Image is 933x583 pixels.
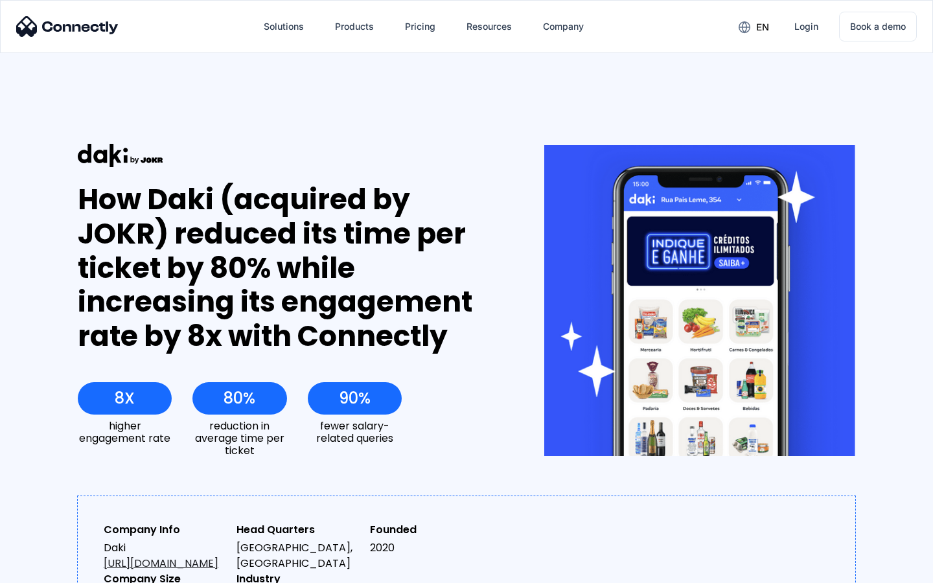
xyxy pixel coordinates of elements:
div: Head Quarters [236,522,359,538]
div: Company [543,17,584,36]
div: Founded [370,522,492,538]
div: [GEOGRAPHIC_DATA], [GEOGRAPHIC_DATA] [236,540,359,571]
div: en [756,18,769,36]
div: Company [533,11,594,42]
div: How Daki (acquired by JOKR) reduced its time per ticket by 80% while increasing its engagement ra... [78,183,497,354]
a: Pricing [395,11,446,42]
div: 80% [224,389,255,407]
div: fewer salary-related queries [308,420,402,444]
div: Resources [456,11,522,42]
div: Products [335,17,374,36]
aside: Language selected: English [13,560,78,578]
div: higher engagement rate [78,420,172,444]
div: Daki [104,540,226,571]
div: 2020 [370,540,492,556]
div: Login [794,17,818,36]
a: [URL][DOMAIN_NAME] [104,556,218,571]
div: Resources [466,17,512,36]
div: reduction in average time per ticket [192,420,286,457]
div: 8X [115,389,135,407]
div: 90% [339,389,371,407]
div: Solutions [253,11,314,42]
div: Solutions [264,17,304,36]
div: Company Info [104,522,226,538]
ul: Language list [26,560,78,578]
div: Pricing [405,17,435,36]
a: Book a demo [839,12,917,41]
div: Products [325,11,384,42]
img: Connectly Logo [16,16,119,37]
div: en [728,17,779,36]
a: Login [784,11,829,42]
